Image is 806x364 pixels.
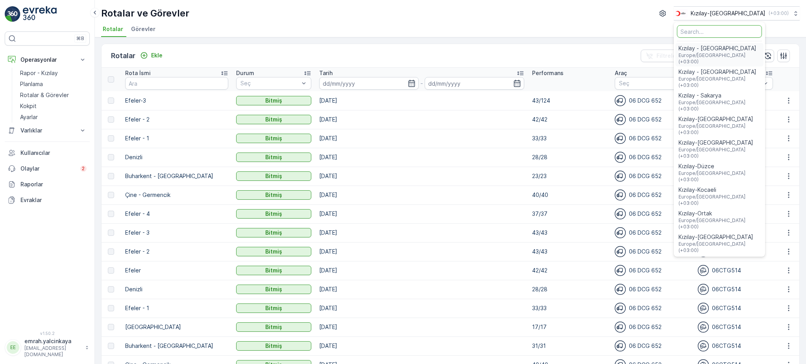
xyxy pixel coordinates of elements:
[24,337,81,345] p: emrah.yalcinkaya
[240,79,299,87] p: Seç
[125,97,228,105] p: Efeler-3
[674,6,800,20] button: Kızılay-[GEOGRAPHIC_DATA](+03:00)
[615,133,690,144] div: 06 DCG 652
[615,189,626,200] img: svg%3e
[265,134,282,142] p: Bitmiş
[20,102,37,110] p: Kokpit
[615,246,626,257] img: svg%3e
[125,323,228,331] p: [GEOGRAPHIC_DATA]
[615,322,690,333] div: 06 DCG 652
[125,267,228,274] p: Efeler
[615,303,626,314] img: svg%3e
[125,172,228,180] p: Buharkent - [GEOGRAPHIC_DATA]
[7,341,19,354] div: EE
[236,96,311,105] button: Bitmiş
[678,139,760,147] span: Kızılay-[GEOGRAPHIC_DATA]
[315,299,528,318] td: [DATE]
[108,286,114,292] div: Toggle Row Selected
[20,113,38,121] p: Ayarlar
[615,133,626,144] img: svg%3e
[678,194,760,206] span: Europe/[GEOGRAPHIC_DATA] (+03:00)
[678,210,760,217] span: Kızılay-Ortak
[265,285,282,293] p: Bitmiş
[615,208,626,219] img: svg%3e
[108,154,114,160] div: Toggle Row Selected
[108,173,114,179] div: Toggle Row Selected
[678,52,760,65] span: Europe/[GEOGRAPHIC_DATA] (+03:00)
[20,91,69,99] p: Rotalar & Görevler
[108,230,114,236] div: Toggle Row Selected
[125,134,228,142] p: Efeler - 1
[5,176,90,192] a: Raporlar
[20,80,43,88] p: Planlama
[17,79,90,90] a: Planlama
[678,186,760,194] span: Kızılay-Kocaeli
[769,10,789,17] p: ( +03:00 )
[678,68,760,76] span: Kızılay - [GEOGRAPHIC_DATA]
[615,322,626,333] img: svg%3e
[532,323,607,331] p: 17/17
[420,79,423,88] p: -
[678,76,760,88] span: Europe/[GEOGRAPHIC_DATA] (+03:00)
[315,167,528,186] td: [DATE]
[615,171,626,182] img: svg%3e
[615,152,626,163] img: svg%3e
[265,323,282,331] p: Bitmiş
[532,229,607,237] p: 43/43
[5,6,20,22] img: logo
[108,192,114,198] div: Toggle Row Selected
[108,305,114,311] div: Toggle Row Selected
[236,322,311,332] button: Bitmiş
[698,303,773,314] div: 06CTG514
[315,242,528,261] td: [DATE]
[20,196,87,204] p: Evraklar
[532,69,564,77] p: Performans
[236,209,311,219] button: Bitmiş
[532,248,607,256] p: 43/43
[108,267,114,274] div: Toggle Row Selected
[265,116,282,123] p: Bitmiş
[698,322,773,333] div: 06CTG514
[315,318,528,336] td: [DATE]
[319,77,419,90] input: dd/mm/yyyy
[17,101,90,112] a: Kokpit
[20,69,58,77] p: Rapor - Kızılay
[678,99,760,112] span: Europe/[GEOGRAPHIC_DATA] (+03:00)
[125,229,228,237] p: Efeler - 3
[677,25,762,38] input: Search...
[678,233,760,241] span: Kızılay-[GEOGRAPHIC_DATA]
[698,322,709,333] img: svg%3e
[615,284,690,295] div: 06 DCG 652
[678,92,760,99] span: Kızılay - Sakarya
[615,265,626,276] img: svg%3e
[236,190,311,200] button: Bitmiş
[236,303,311,313] button: Bitmiş
[265,229,282,237] p: Bitmiş
[319,69,333,77] p: Tarih
[691,9,765,17] p: Kızılay-[GEOGRAPHIC_DATA]
[315,280,528,299] td: [DATE]
[678,44,760,52] span: Kızılay - [GEOGRAPHIC_DATA]
[236,115,311,124] button: Bitmiş
[17,68,90,79] a: Rapor - Kızılay
[111,50,135,61] p: Rotalar
[20,165,76,173] p: Olaylar
[615,265,690,276] div: 06 DCG 652
[125,69,151,77] p: Rota İsmi
[615,340,690,351] div: 06 DCG 652
[698,340,773,351] div: 06CTG514
[678,162,760,170] span: Kızılay-Düzce
[82,165,85,172] p: 2
[615,303,690,314] div: 06 DCG 652
[532,97,607,105] p: 43/124
[425,77,524,90] input: dd/mm/yyyy
[236,69,254,77] p: Durum
[532,285,607,293] p: 28/28
[698,284,773,295] div: 06CTG514
[265,97,282,105] p: Bitmiş
[674,9,688,18] img: k%C4%B1z%C4%B1lay_D5CCths.png
[236,266,311,275] button: Bitmiş
[615,114,626,125] img: svg%3e
[315,148,528,167] td: [DATE]
[101,7,189,20] p: Rotalar ve Görevler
